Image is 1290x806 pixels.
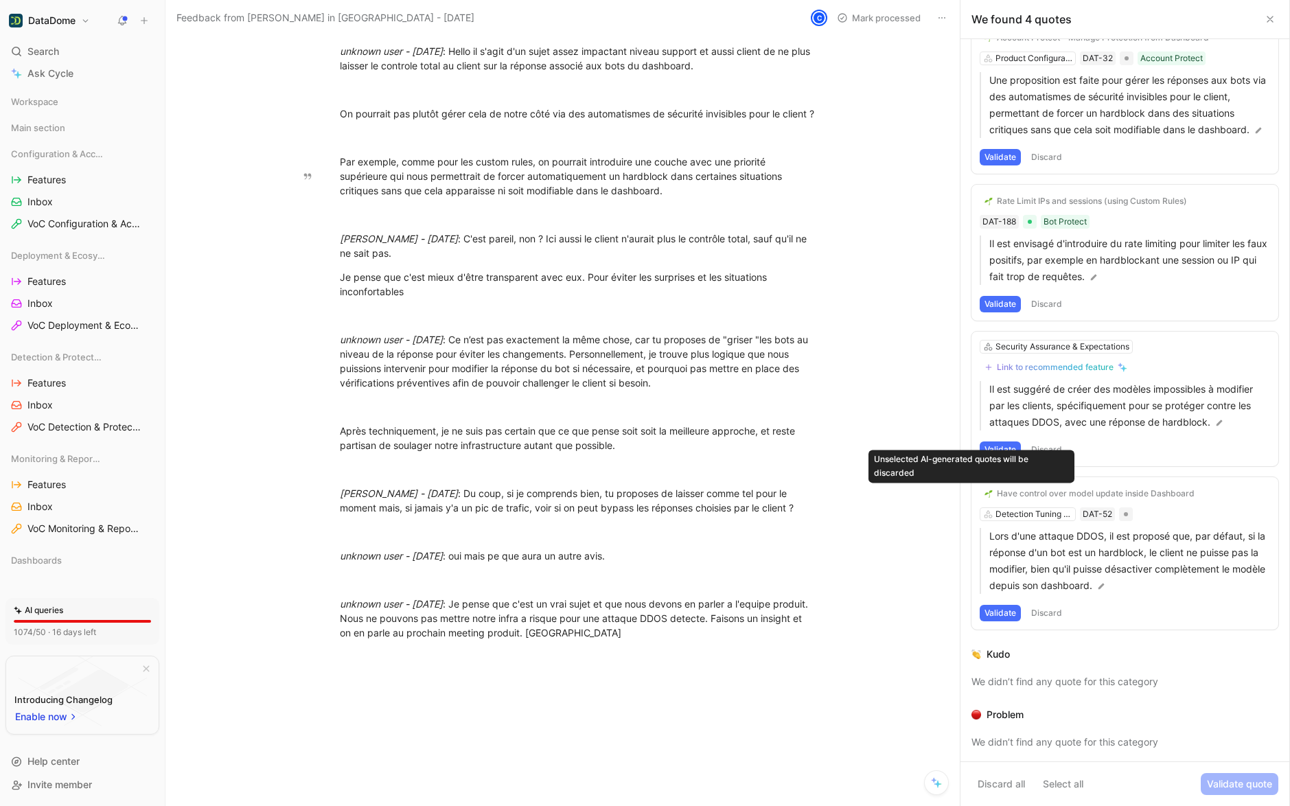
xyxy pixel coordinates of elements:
[340,549,815,563] div: : oui mais pe que aura un autre avis.
[27,195,53,209] span: Inbox
[340,486,815,515] div: : Du coup, si je comprends bien, tu proposes de laisser comme tel pour le moment mais, si jamais ...
[5,170,159,190] a: Features
[5,373,159,393] a: Features
[989,528,1270,594] p: Lors d'une attaque DDOS, il est proposé que, par défaut, si la réponse d'un bot est un hardblock,...
[989,235,1270,285] p: Il est envisagé d'introduire du rate limiting pour limiter les faux positifs, par exemple en hard...
[5,214,159,234] a: VoC Configuration & Access
[997,196,1187,207] div: Rate Limit IPs and sessions (using Custom Rules)
[27,478,66,492] span: Features
[340,270,815,299] div: Je pense que c'est mieux d'être transparent avec eux. Pour éviter les surprises et les situations...
[5,395,159,415] a: Inbox
[980,193,1192,209] button: 🌱Rate Limit IPs and sessions (using Custom Rules)
[5,245,159,336] div: Deployment & EcosystemFeaturesInboxVoC Deployment & Ecosystem
[831,8,927,27] button: Mark processed
[14,625,96,639] div: 1074/50 · 16 days left
[27,500,53,514] span: Inbox
[11,350,103,364] span: Detection & Protection
[980,485,1199,502] button: 🌱Have control over model update inside Dashboard
[5,11,93,30] button: DataDomeDataDome
[11,147,104,161] span: Configuration & Access
[984,490,993,498] img: 🌱
[11,121,65,135] span: Main section
[5,245,159,266] div: Deployment & Ecosystem
[971,11,1072,27] div: We found 4 quotes
[340,106,815,121] div: On pourrait pas plutôt gérer cela de notre côté via des automatismes de sécurité invisibles pour ...
[995,340,1129,354] div: Security Assurance & Expectations
[1026,605,1067,621] button: Discard
[340,487,458,499] em: [PERSON_NAME] - [DATE]
[984,197,993,205] img: 🌱
[11,452,104,465] span: Monitoring & Reporting
[11,95,58,108] span: Workspace
[340,45,443,57] em: unknown user - [DATE]
[971,649,981,659] img: 👏
[5,550,159,571] div: Dashboards
[340,233,458,244] em: [PERSON_NAME] - [DATE]
[5,347,159,367] div: Detection & Protection
[9,14,23,27] img: DataDome
[27,217,141,231] span: VoC Configuration & Access
[980,605,1021,621] button: Validate
[27,398,53,412] span: Inbox
[176,10,474,26] span: Feedback from [PERSON_NAME] in [GEOGRAPHIC_DATA] - [DATE]
[987,706,1024,723] div: Problem
[5,192,159,212] a: Inbox
[340,598,443,610] em: unknown user - [DATE]
[11,249,105,262] span: Deployment & Ecosystem
[5,143,159,164] div: Configuration & Access
[27,522,141,536] span: VoC Monitoring & Reporting
[5,751,159,772] div: Help center
[5,496,159,517] a: Inbox
[340,154,815,198] div: Par exemple, comme pour les custom rules, on pourrait introduire une couche avec une priorité sup...
[971,734,1278,750] div: We didn’t find any quote for this category
[1026,149,1067,165] button: Discard
[18,656,147,726] img: bg-BLZuj68n.svg
[27,65,73,82] span: Ask Cycle
[5,271,159,292] a: Features
[340,334,443,345] em: unknown user - [DATE]
[5,474,159,495] a: Features
[27,779,92,790] span: Invite member
[5,448,159,539] div: Monitoring & ReportingFeaturesInboxVoC Monitoring & Reporting
[5,347,159,437] div: Detection & ProtectionFeaturesInboxVoC Detection & Protection
[980,149,1021,165] button: Validate
[5,417,159,437] a: VoC Detection & Protection
[980,441,1021,458] button: Validate
[997,488,1195,499] div: Have control over model update inside Dashboard
[5,518,159,539] a: VoC Monitoring & Reporting
[27,319,142,332] span: VoC Deployment & Ecosystem
[980,359,1132,376] button: Link to recommended feature
[27,173,66,187] span: Features
[5,448,159,469] div: Monitoring & Reporting
[987,646,1010,663] div: Kudo
[997,362,1114,373] div: Link to recommended feature
[1201,773,1278,795] button: Validate quote
[1026,441,1067,458] button: Discard
[15,709,69,725] span: Enable now
[14,708,79,726] button: Enable now
[340,44,815,73] div: : Hello il s'agit d'un sujet assez impactant niveau support et aussi client de ne plus laisser le...
[5,91,159,112] div: Workspace
[5,41,159,62] div: Search
[5,63,159,84] a: Ask Cycle
[971,673,1278,690] div: We didn’t find any quote for this category
[5,774,159,795] div: Invite member
[28,14,76,27] h1: DataDome
[27,43,59,60] span: Search
[5,117,159,138] div: Main section
[340,332,815,390] div: : Ce n’est pas exactement la même chose, car tu proposes de "griser "les bots au niveau de la rép...
[971,773,1031,795] button: Discard all
[989,72,1270,138] p: Une proposition est faite pour gérer les réponses aux bots via des automatismes de sécurité invis...
[5,117,159,142] div: Main section
[971,710,981,719] img: 🔴
[5,293,159,314] a: Inbox
[27,297,53,310] span: Inbox
[14,603,63,617] div: AI queries
[1026,296,1067,312] button: Discard
[14,691,113,708] div: Introducing Changelog
[1089,273,1098,282] img: pen.svg
[340,231,815,260] div: : C'est pareil, non ? Ici aussi le client n'aurait plus le contrôle total, sauf qu'il ne ne sait ...
[5,315,159,336] a: VoC Deployment & Ecosystem
[5,143,159,234] div: Configuration & AccessFeaturesInboxVoC Configuration & Access
[27,275,66,288] span: Features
